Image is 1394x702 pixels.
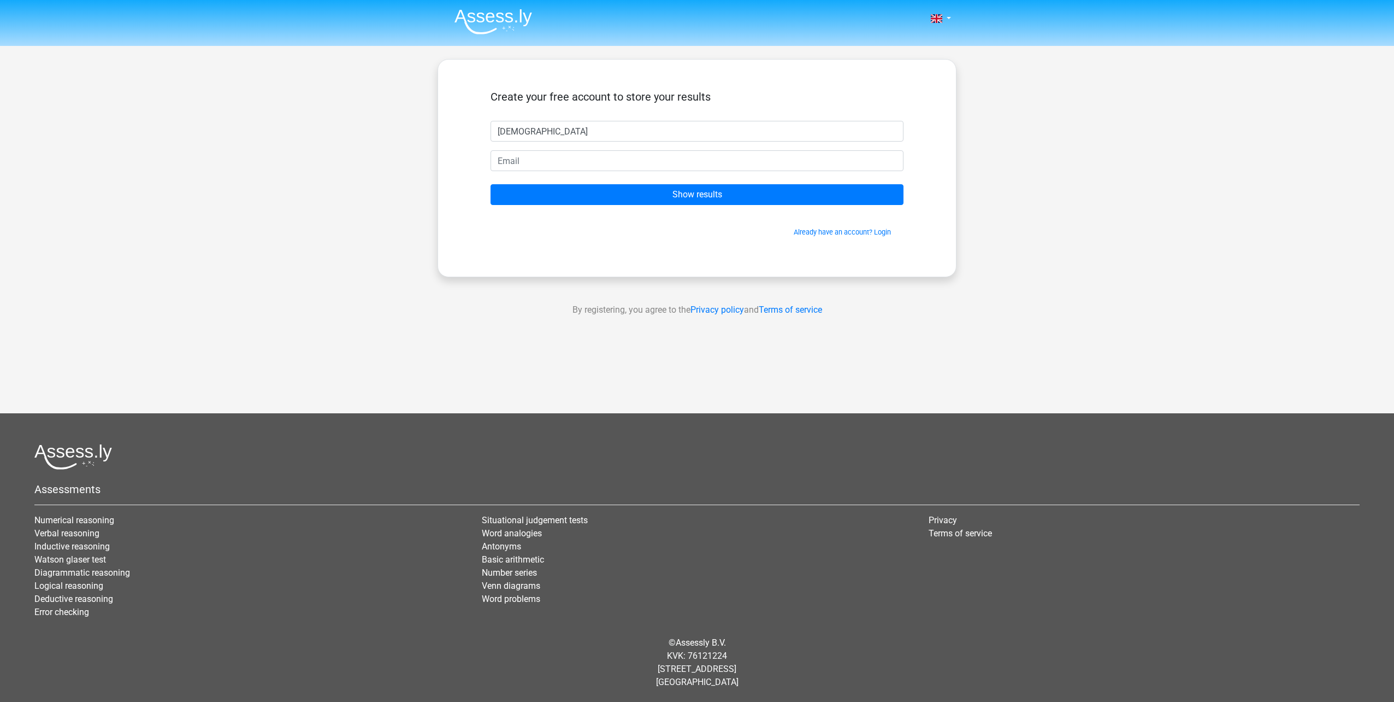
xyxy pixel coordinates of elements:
[34,581,103,591] a: Logical reasoning
[929,528,992,539] a: Terms of service
[34,554,106,565] a: Watson glaser test
[491,90,903,103] h5: Create your free account to store your results
[34,594,113,604] a: Deductive reasoning
[482,581,540,591] a: Venn diagrams
[482,541,521,552] a: Antonyms
[794,228,891,236] a: Already have an account? Login
[482,554,544,565] a: Basic arithmetic
[34,483,1360,496] h5: Assessments
[26,628,1368,698] div: © KVK: 76121224 [STREET_ADDRESS] [GEOGRAPHIC_DATA]
[34,607,89,617] a: Error checking
[676,637,726,648] a: Assessly B.V.
[34,528,99,539] a: Verbal reasoning
[759,305,822,315] a: Terms of service
[482,528,542,539] a: Word analogies
[491,121,903,142] input: First name
[491,184,903,205] input: Show results
[482,515,588,525] a: Situational judgement tests
[491,150,903,171] input: Email
[482,568,537,578] a: Number series
[690,305,744,315] a: Privacy policy
[454,9,532,34] img: Assessly
[929,515,957,525] a: Privacy
[482,594,540,604] a: Word problems
[34,444,112,470] img: Assessly logo
[34,515,114,525] a: Numerical reasoning
[34,568,130,578] a: Diagrammatic reasoning
[34,541,110,552] a: Inductive reasoning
